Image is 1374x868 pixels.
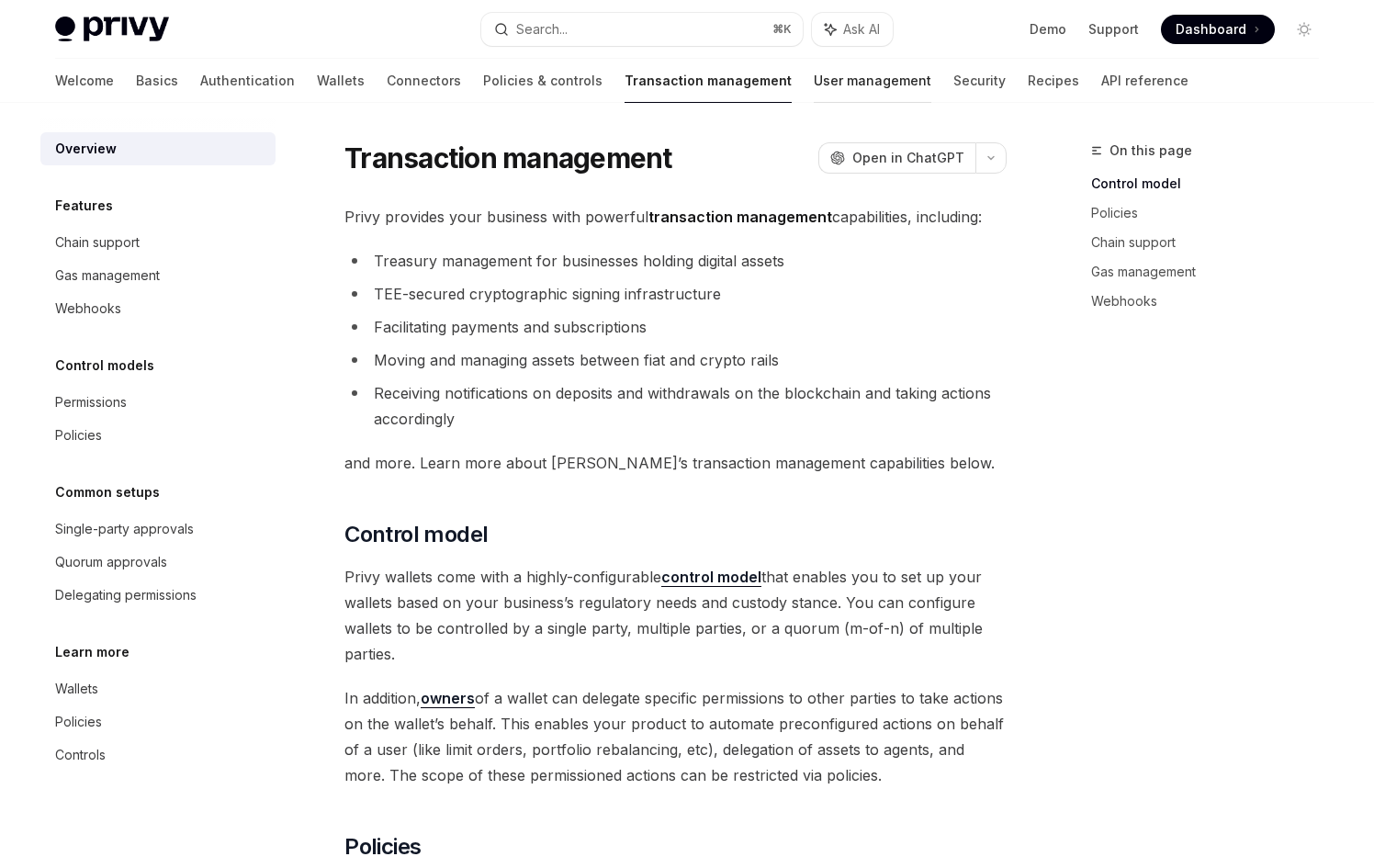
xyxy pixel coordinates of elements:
[55,744,106,766] div: Controls
[1091,228,1334,257] a: Chain support
[344,520,488,549] span: Control model
[344,564,1007,667] span: Privy wallets come with a highly-configurable that enables you to set up your wallets based on yo...
[818,142,975,174] button: Open in ChatGPT
[40,292,276,325] a: Webhooks
[55,265,160,287] div: Gas management
[55,195,113,217] h5: Features
[1030,20,1066,39] a: Demo
[814,59,931,103] a: User management
[812,13,893,46] button: Ask AI
[625,59,792,103] a: Transaction management
[40,386,276,419] a: Permissions
[55,584,197,606] div: Delegating permissions
[1161,15,1275,44] a: Dashboard
[55,551,167,573] div: Quorum approvals
[344,685,1007,788] span: In addition, of a wallet can delegate specific permissions to other parties to take actions on th...
[344,380,1007,432] li: Receiving notifications on deposits and withdrawals on the blockchain and taking actions accordingly
[344,314,1007,340] li: Facilitating payments and subscriptions
[55,298,121,320] div: Webhooks
[55,138,117,160] div: Overview
[1101,59,1188,103] a: API reference
[1091,169,1334,198] a: Control model
[852,149,964,167] span: Open in ChatGPT
[1091,257,1334,287] a: Gas management
[1088,20,1139,39] a: Support
[344,141,672,175] h1: Transaction management
[772,22,792,37] span: ⌘ K
[55,391,127,413] div: Permissions
[953,59,1006,103] a: Security
[40,132,276,165] a: Overview
[344,204,1007,230] span: Privy provides your business with powerful capabilities, including:
[516,18,568,40] div: Search...
[40,738,276,772] a: Controls
[344,450,1007,476] span: and more. Learn more about [PERSON_NAME]’s transaction management capabilities below.
[40,419,276,452] a: Policies
[317,59,365,103] a: Wallets
[344,832,421,862] span: Policies
[55,17,169,42] img: light logo
[55,231,140,254] div: Chain support
[481,13,803,46] button: Search...⌘K
[40,672,276,705] a: Wallets
[40,226,276,259] a: Chain support
[1290,15,1319,44] button: Toggle dark mode
[344,347,1007,373] li: Moving and managing assets between fiat and crypto rails
[55,481,160,503] h5: Common setups
[40,546,276,579] a: Quorum approvals
[421,689,475,708] a: owners
[55,711,102,733] div: Policies
[40,259,276,292] a: Gas management
[648,208,832,226] strong: transaction management
[1091,198,1334,228] a: Policies
[344,248,1007,274] li: Treasury management for businesses holding digital assets
[344,281,1007,307] li: TEE-secured cryptographic signing infrastructure
[40,705,276,738] a: Policies
[136,59,178,103] a: Basics
[483,59,603,103] a: Policies & controls
[200,59,295,103] a: Authentication
[55,641,130,663] h5: Learn more
[55,59,114,103] a: Welcome
[387,59,461,103] a: Connectors
[843,20,880,39] span: Ask AI
[55,424,102,446] div: Policies
[55,518,194,540] div: Single-party approvals
[661,568,761,586] strong: control model
[661,568,761,587] a: control model
[1091,287,1334,316] a: Webhooks
[1109,140,1192,162] span: On this page
[55,678,98,700] div: Wallets
[55,355,154,377] h5: Control models
[1176,20,1246,39] span: Dashboard
[40,579,276,612] a: Delegating permissions
[1028,59,1079,103] a: Recipes
[40,513,276,546] a: Single-party approvals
